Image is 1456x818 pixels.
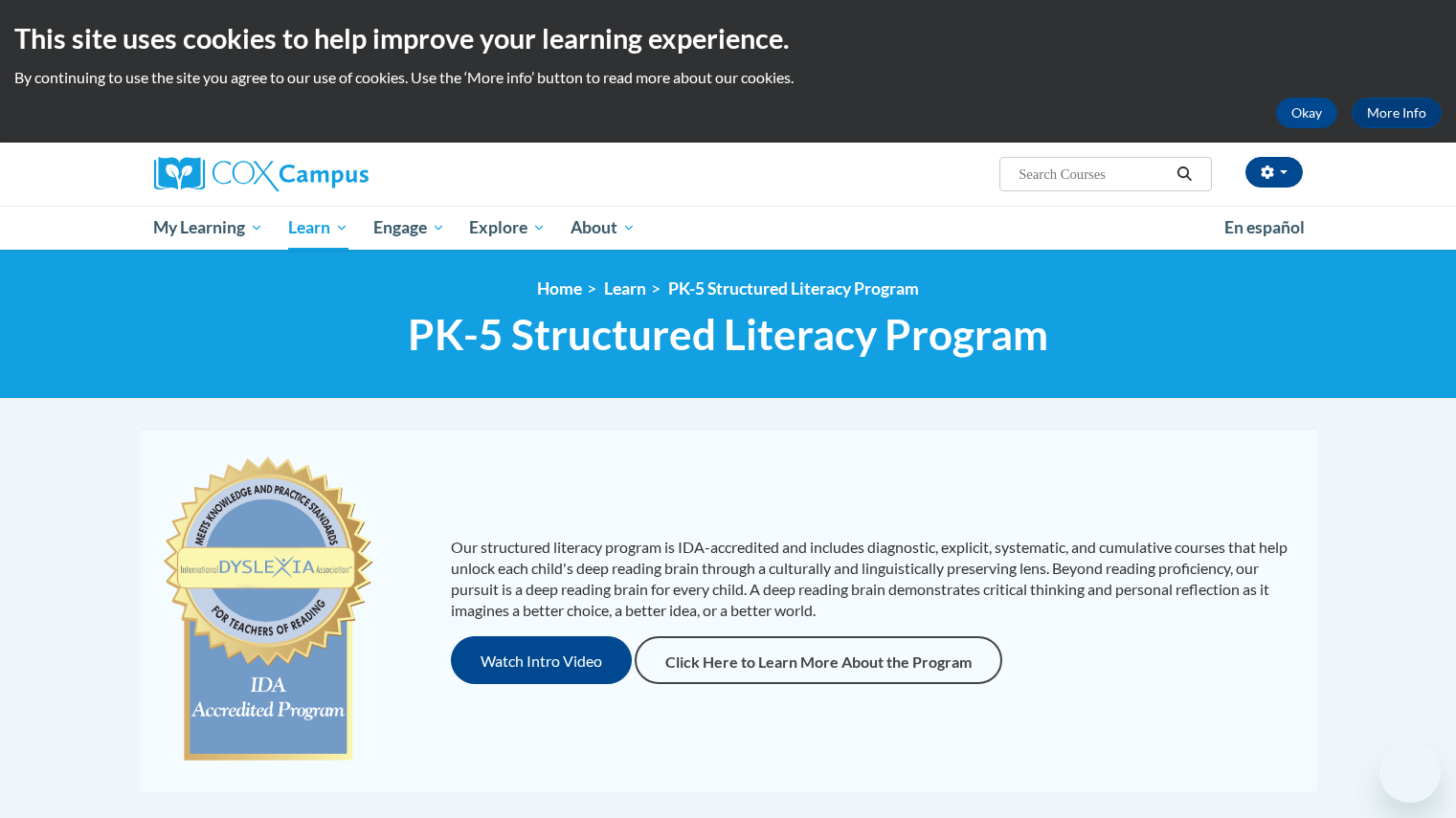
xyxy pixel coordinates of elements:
span: My Learning [153,216,263,239]
span: Explore [469,216,546,239]
a: Learn [604,278,646,298]
button: Search [1170,163,1198,186]
span: Engage [373,216,445,239]
button: Okay [1276,98,1337,128]
span: En español [1224,217,1305,237]
a: En español [1212,208,1317,248]
a: About [558,206,648,250]
p: Our structured literacy program is IDA-accredited and includes diagnostic, explicit, systematic, ... [451,537,1298,621]
a: My Learning [142,206,277,250]
a: PK-5 Structured Literacy Program [668,278,919,298]
span: Learn [288,216,348,239]
span: PK-5 Structured Literacy Program [408,309,1048,360]
button: Account Settings [1245,157,1303,188]
div: Main menu [125,206,1332,250]
p: By continuing to use the site you agree to our use of cookies. Use the ‘More info’ button to read... [14,67,1442,88]
img: Cox Campus [154,157,369,191]
span: About [571,216,636,239]
button: Watch Intro Video [451,636,632,684]
a: Explore [457,206,558,250]
input: Search Courses [1017,163,1170,186]
iframe: Button to launch messaging window [1379,741,1441,803]
img: c477cda6-e343-453b-bfce-d6f9e9818e1c.png [159,448,378,773]
a: Learn [276,206,361,250]
a: Engage [361,206,458,250]
a: Home [537,278,582,298]
a: Click Here to Learn More About the Program [635,636,1002,684]
h2: This site uses cookies to help improve your learning experience. [14,19,1442,57]
a: More Info [1352,98,1442,128]
a: Cox Campus [154,157,518,191]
